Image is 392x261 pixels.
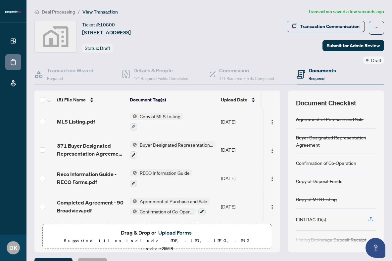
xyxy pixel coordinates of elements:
[82,9,118,15] span: View Transaction
[296,98,356,108] span: Document Checklist
[267,201,277,212] button: Logo
[130,113,137,120] img: Status Icon
[296,134,376,148] div: Buyer Designated Representation Agreement
[130,169,192,187] button: Status IconRECO Information Guide
[100,22,115,28] span: 10800
[57,170,124,186] span: Reco Information Guide - RECO Forms.pdf
[130,208,137,215] img: Status Icon
[100,45,110,51] span: Draft
[57,199,124,214] span: Completed Agreement - 90 Broadview.pdf
[82,28,131,36] span: [STREET_ADDRESS]
[57,118,95,126] span: MLS Listing.pdf
[130,113,183,130] button: Status IconCopy of MLS Listing
[308,8,384,16] article: Transaction saved a few seconds ago
[137,113,183,120] span: Copy of MLS Listing
[300,21,360,32] div: Transaction Communication
[42,9,75,15] span: Deal Processing
[219,76,274,81] span: 1/1 Required Fields Completed
[296,116,364,123] div: Agreement of Purchase and Sale
[130,141,216,159] button: Status IconBuyer Designated Representation Agreement
[5,10,21,14] img: logo
[137,198,210,205] span: Agreement of Purchase and Sale
[130,141,137,148] img: Status Icon
[296,177,342,185] div: Copy of Deposit Funds
[269,120,275,125] img: Logo
[121,228,194,237] span: Drag & Drop or
[309,66,336,74] h4: Documents
[366,238,385,258] button: Open asap
[47,66,94,74] h4: Transaction Wizard
[327,40,380,51] span: Submit for Admin Review
[133,76,188,81] span: 4/4 Required Fields Completed
[43,224,272,257] span: Drag & Drop orUpload FormsSupported files include .PDF, .JPG, .JPEG, .PNG under25MB
[82,44,113,53] div: Status:
[374,25,379,30] span: ellipsis
[371,56,381,64] span: Draft
[267,116,277,127] button: Logo
[137,169,192,176] span: RECO Information Guide
[137,141,216,148] span: Buyer Designated Representation Agreement
[35,21,76,52] img: svg%3e
[296,196,337,203] div: Copy of MLS Listing
[137,208,196,215] span: Confirmation of Co-Operation
[133,66,188,74] h4: Details & People
[54,91,127,109] th: (5) File Name
[218,107,263,136] td: [DATE]
[221,96,247,103] span: Upload Date
[57,142,124,158] span: 371 Buyer Designated Representation Agreement - PropTx-[PERSON_NAME].pdf
[34,10,39,14] span: home
[47,76,63,81] span: Required
[130,169,137,176] img: Status Icon
[130,198,210,215] button: Status IconAgreement of Purchase and SaleStatus IconConfirmation of Co-Operation
[267,144,277,155] button: Logo
[218,192,263,221] td: [DATE]
[322,40,384,51] button: Submit for Admin Review
[267,173,277,183] button: Logo
[219,66,274,74] h4: Commission
[296,216,326,223] div: FINTRAC ID(s)
[82,21,115,28] div: Ticket #:
[9,243,18,252] span: DK
[127,91,218,109] th: Document Tag(s)
[309,76,324,81] span: Required
[57,96,86,103] span: (5) File Name
[269,176,275,181] img: Logo
[47,237,268,253] p: Supported files include .PDF, .JPG, .JPEG, .PNG under 25 MB
[156,228,194,237] button: Upload Forms
[269,205,275,210] img: Logo
[296,159,356,167] div: Confirmation of Co-Operation
[218,91,263,109] th: Upload Date
[218,136,263,164] td: [DATE]
[287,21,365,32] button: Transaction Communication
[269,148,275,153] img: Logo
[218,164,263,192] td: [DATE]
[130,198,137,205] img: Status Icon
[78,8,80,16] li: /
